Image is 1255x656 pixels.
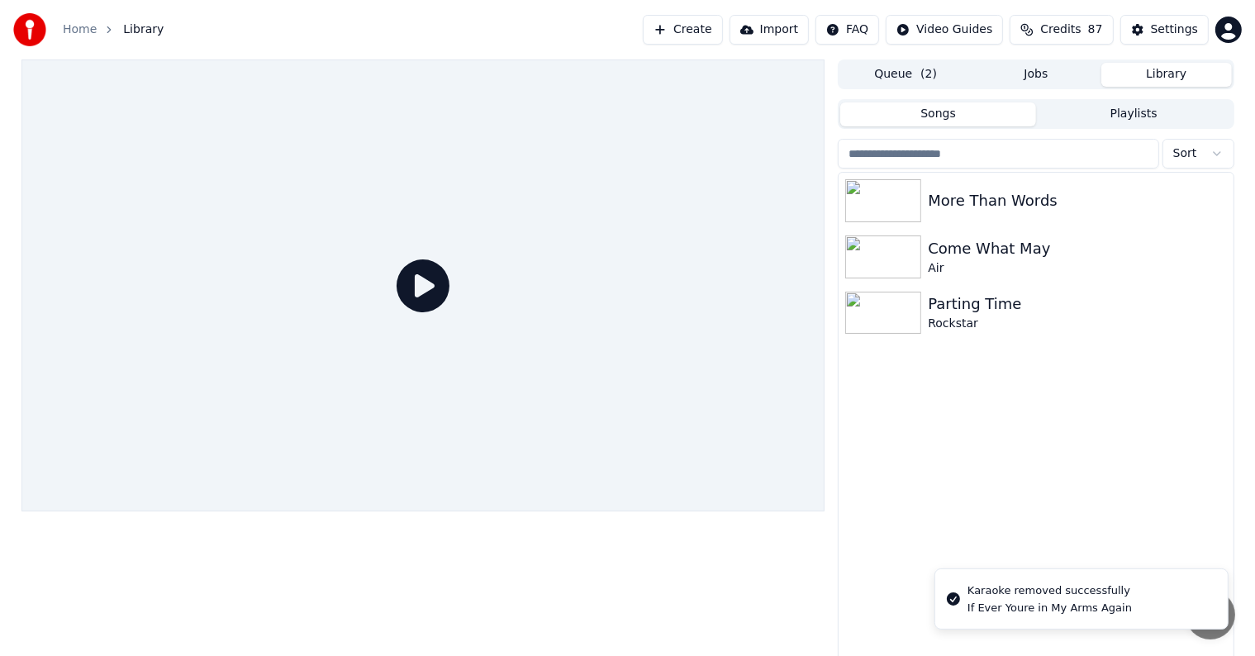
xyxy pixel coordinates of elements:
[971,63,1101,87] button: Jobs
[123,21,164,38] span: Library
[13,13,46,46] img: youka
[1036,102,1232,126] button: Playlists
[840,63,971,87] button: Queue
[1010,15,1113,45] button: Credits87
[928,237,1226,260] div: Come What May
[63,21,164,38] nav: breadcrumb
[928,260,1226,277] div: Air
[1151,21,1198,38] div: Settings
[967,582,1132,599] div: Karaoke removed successfully
[1120,15,1209,45] button: Settings
[1173,145,1197,162] span: Sort
[730,15,809,45] button: Import
[967,601,1132,616] div: If Ever Youre in My Arms Again
[63,21,97,38] a: Home
[928,189,1226,212] div: More Than Words
[1088,21,1103,38] span: 87
[1101,63,1232,87] button: Library
[1040,21,1081,38] span: Credits
[928,292,1226,316] div: Parting Time
[928,316,1226,332] div: Rockstar
[815,15,879,45] button: FAQ
[840,102,1036,126] button: Songs
[920,66,937,83] span: ( 2 )
[643,15,723,45] button: Create
[886,15,1003,45] button: Video Guides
